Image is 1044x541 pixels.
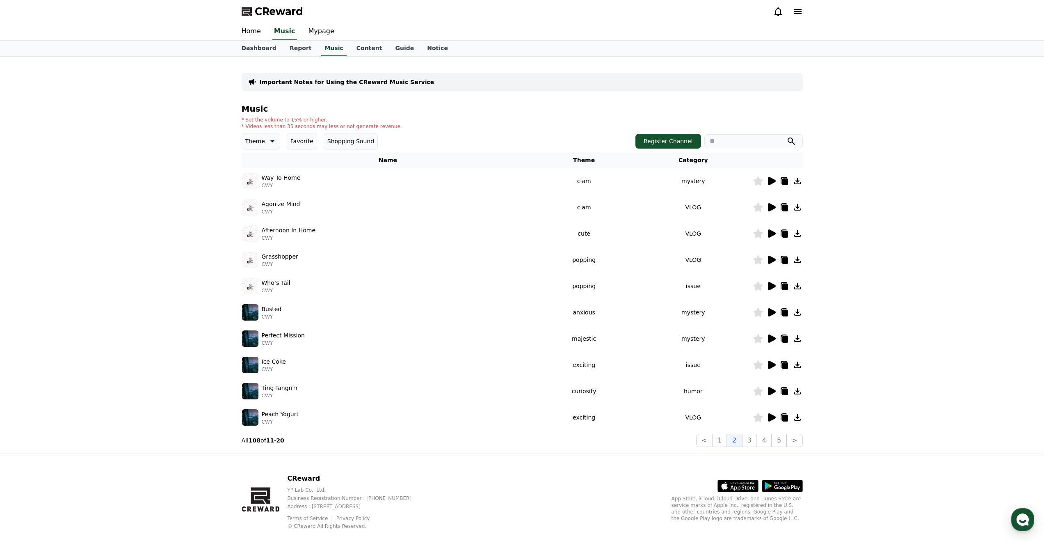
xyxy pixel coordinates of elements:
[634,220,752,247] td: VLOG
[242,278,258,294] img: music
[242,383,258,399] img: music
[672,495,803,522] p: App Store, iCloud, iCloud Drive, and iTunes Store are service marks of Apple Inc., registered in ...
[786,434,802,447] button: >
[534,404,634,431] td: exciting
[336,516,370,521] a: Privacy Policy
[242,409,258,426] img: music
[634,194,752,220] td: VLOG
[242,330,258,347] img: music
[255,5,303,18] span: CReward
[262,331,305,340] p: Perfect Mission
[276,437,284,444] strong: 20
[242,123,402,130] p: * Videos less than 35 seconds may less or not generate revenue.
[262,419,299,425] p: CWY
[634,378,752,404] td: humor
[534,352,634,378] td: exciting
[287,503,425,510] p: Address : [STREET_ADDRESS]
[634,247,752,273] td: VLOG
[696,434,712,447] button: <
[635,134,701,149] button: Register Channel
[287,523,425,530] p: © CReward All Rights Reserved.
[242,199,258,215] img: music
[262,410,299,419] p: Peach Yogurt
[242,357,258,373] img: music
[321,41,346,56] a: Music
[534,220,634,247] td: cute
[534,247,634,273] td: popping
[287,133,317,149] button: Favorite
[242,133,280,149] button: Theme
[262,305,282,314] p: Busted
[420,41,455,56] a: Notice
[249,437,260,444] strong: 108
[534,153,634,168] th: Theme
[262,287,290,294] p: CWY
[388,41,420,56] a: Guide
[262,358,286,366] p: Ice Coke
[634,299,752,326] td: mystery
[534,168,634,194] td: clam
[262,182,301,189] p: CWY
[245,135,265,147] p: Theme
[534,194,634,220] td: clam
[262,384,298,392] p: Ting-Tangrrrr
[262,314,282,320] p: CWY
[287,474,425,484] p: CReward
[242,117,402,123] p: * Set the volume to 15% or higher.
[634,326,752,352] td: mystery
[534,299,634,326] td: anxious
[262,174,301,182] p: Way To Home
[272,23,297,40] a: Music
[302,23,341,40] a: Mypage
[742,434,757,447] button: 3
[634,153,752,168] th: Category
[262,340,305,346] p: CWY
[242,173,258,189] img: music
[242,436,284,445] p: All of -
[534,378,634,404] td: curiosity
[242,252,258,268] img: music
[242,153,535,168] th: Name
[534,273,634,299] td: popping
[287,487,425,493] p: YP Lab Co., Ltd.
[262,235,316,241] p: CWY
[772,434,786,447] button: 5
[324,133,378,149] button: Shopping Sound
[634,352,752,378] td: issue
[262,392,298,399] p: CWY
[235,23,267,40] a: Home
[287,495,425,502] p: Business Registration Number : [PHONE_NUMBER]
[262,200,300,209] p: Agonize Mind
[262,226,316,235] p: Afternoon In Home
[242,225,258,242] img: music
[235,41,283,56] a: Dashboard
[757,434,772,447] button: 4
[262,366,286,373] p: CWY
[712,434,727,447] button: 1
[262,261,298,268] p: CWY
[262,279,290,287] p: Who’s Tail
[242,304,258,321] img: music
[262,209,300,215] p: CWY
[283,41,318,56] a: Report
[287,516,334,521] a: Terms of Service
[242,104,803,113] h4: Music
[727,434,742,447] button: 2
[534,326,634,352] td: majestic
[260,78,434,86] a: Important Notes for Using the CReward Music Service
[634,273,752,299] td: issue
[266,437,274,444] strong: 11
[634,404,752,431] td: VLOG
[242,5,303,18] a: CReward
[350,41,389,56] a: Content
[634,168,752,194] td: mystery
[262,252,298,261] p: Grasshopper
